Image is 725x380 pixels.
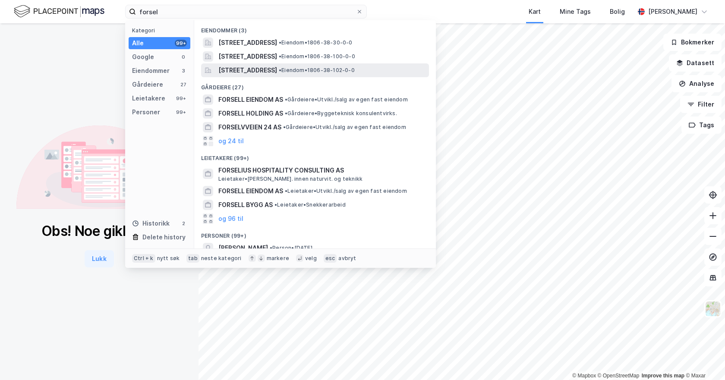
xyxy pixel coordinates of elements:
[132,66,170,76] div: Eiendommer
[682,339,725,380] iframe: Chat Widget
[218,165,426,176] span: FORSELIUS HOSPITALITY CONSULTING AS
[642,373,684,379] a: Improve this map
[175,109,187,116] div: 99+
[338,255,356,262] div: avbryt
[279,39,281,46] span: •
[671,75,722,92] button: Analyse
[669,54,722,72] button: Datasett
[267,255,289,262] div: markere
[85,250,113,267] button: Lukk
[529,6,541,17] div: Kart
[279,39,353,46] span: Eiendom • 1806-38-30-0-0
[132,79,163,90] div: Gårdeiere
[285,110,397,117] span: Gårdeiere • Byggeteknisk konsulentvirks.
[41,223,158,240] div: Obs! Noe gikk galt
[274,201,277,208] span: •
[572,373,596,379] a: Mapbox
[285,110,287,116] span: •
[270,245,272,251] span: •
[201,255,242,262] div: neste kategori
[648,6,697,17] div: [PERSON_NAME]
[132,27,190,34] div: Kategori
[663,34,722,51] button: Bokmerker
[324,254,337,263] div: esc
[283,124,406,131] span: Gårdeiere • Utvikl./salg av egen fast eiendom
[180,53,187,60] div: 0
[218,51,277,62] span: [STREET_ADDRESS]
[285,96,287,103] span: •
[705,301,721,317] img: Z
[285,96,408,103] span: Gårdeiere • Utvikl./salg av egen fast eiendom
[132,38,144,48] div: Alle
[132,254,155,263] div: Ctrl + k
[218,186,283,196] span: FORSELL EIENDOM AS
[132,52,154,62] div: Google
[142,232,186,242] div: Delete history
[218,65,277,75] span: [STREET_ADDRESS]
[175,40,187,47] div: 99+
[680,96,722,113] button: Filter
[180,220,187,227] div: 2
[132,218,170,229] div: Historikk
[132,107,160,117] div: Personer
[218,136,244,146] button: og 24 til
[279,53,355,60] span: Eiendom • 1806-38-100-0-0
[194,226,436,241] div: Personer (99+)
[598,373,640,379] a: OpenStreetMap
[285,188,287,194] span: •
[136,5,356,18] input: Søk på adresse, matrikkel, gårdeiere, leietakere eller personer
[194,20,436,36] div: Eiendommer (3)
[681,116,722,134] button: Tags
[279,53,281,60] span: •
[218,243,268,253] span: [PERSON_NAME]
[274,201,346,208] span: Leietaker • Snekkerarbeid
[218,108,283,119] span: FORSELL HOLDING AS
[157,255,180,262] div: nytt søk
[279,67,281,73] span: •
[283,124,286,130] span: •
[305,255,317,262] div: velg
[218,176,362,182] span: Leietaker • [PERSON_NAME]. innen naturvit. og teknikk
[194,77,436,93] div: Gårdeiere (27)
[270,245,312,251] span: Person • [DATE]
[194,148,436,163] div: Leietakere (99+)
[218,122,281,132] span: FORSELVVEIEN 24 AS
[180,67,187,74] div: 3
[218,214,243,224] button: og 96 til
[560,6,591,17] div: Mine Tags
[218,200,273,210] span: FORSELL BYGG AS
[218,38,277,48] span: [STREET_ADDRESS]
[285,188,407,195] span: Leietaker • Utvikl./salg av egen fast eiendom
[175,95,187,102] div: 99+
[610,6,625,17] div: Bolig
[180,81,187,88] div: 27
[218,94,283,105] span: FORSELL EIENDOM AS
[279,67,355,74] span: Eiendom • 1806-38-102-0-0
[132,93,165,104] div: Leietakere
[186,254,199,263] div: tab
[14,4,104,19] img: logo.f888ab2527a4732fd821a326f86c7f29.svg
[682,339,725,380] div: Kontrollprogram for chat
